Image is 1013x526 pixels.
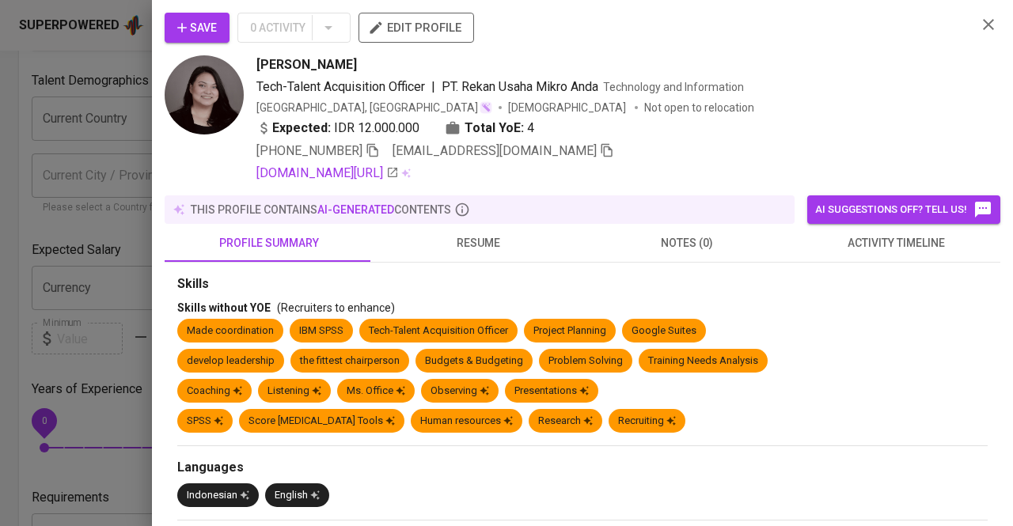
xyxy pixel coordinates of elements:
[277,301,395,314] span: (Recruiters to enhance)
[514,384,589,399] div: Presentations
[603,81,744,93] span: Technology and Information
[256,100,492,115] div: [GEOGRAPHIC_DATA], [GEOGRAPHIC_DATA]
[369,324,508,339] div: Tech-Talent Acquisition Officer
[187,414,223,429] div: SPSS
[165,13,230,43] button: Save
[249,414,395,429] div: Score [MEDICAL_DATA] Tools
[801,233,991,253] span: activity timeline
[347,384,405,399] div: Ms. Office
[538,414,593,429] div: Research
[632,324,696,339] div: Google Suites
[592,233,782,253] span: notes (0)
[299,324,343,339] div: IBM SPSS
[465,119,524,138] b: Total YoE:
[393,143,597,158] span: [EMAIL_ADDRESS][DOMAIN_NAME]
[807,195,1000,224] button: AI suggestions off? Tell us!
[480,101,492,114] img: magic_wand.svg
[644,100,754,115] p: Not open to relocation
[272,119,331,138] b: Expected:
[165,55,244,134] img: 27358845eeaaa4fe4d07e764721e81f1.jpg
[191,202,451,218] p: this profile contains contents
[431,78,435,96] span: |
[815,200,992,219] span: AI suggestions off? Tell us!
[267,384,321,399] div: Listening
[174,233,364,253] span: profile summary
[256,79,425,94] span: Tech-Talent Acquisition Officer
[187,488,249,503] div: Indonesian
[648,354,758,369] div: Training Needs Analysis
[317,203,394,216] span: AI-generated
[256,55,357,74] span: [PERSON_NAME]
[187,324,274,339] div: Made coordination
[527,119,534,138] span: 4
[177,301,271,314] span: Skills without YOE
[383,233,573,253] span: resume
[548,354,623,369] div: Problem Solving
[177,459,988,477] div: Languages
[508,100,628,115] span: [DEMOGRAPHIC_DATA]
[256,119,419,138] div: IDR 12.000.000
[425,354,523,369] div: Budgets & Budgeting
[359,21,474,33] a: edit profile
[177,18,217,38] span: Save
[442,79,598,94] span: PT. Rekan Usaha Mikro Anda
[371,17,461,38] span: edit profile
[177,275,988,293] div: Skills
[275,488,320,503] div: English
[256,143,362,158] span: [PHONE_NUMBER]
[420,414,513,429] div: Human resources
[431,384,489,399] div: Observing
[618,414,676,429] div: Recruiting
[256,164,399,183] a: [DOMAIN_NAME][URL]
[300,354,400,369] div: the fittest chairperson
[187,384,242,399] div: Coaching
[359,13,474,43] button: edit profile
[533,324,606,339] div: Project Planning
[187,354,275,369] div: develop leadership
